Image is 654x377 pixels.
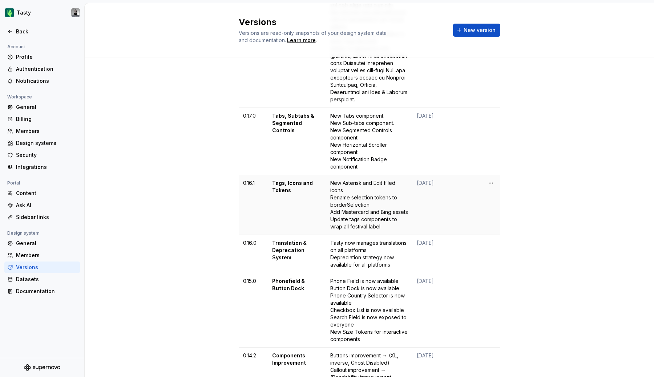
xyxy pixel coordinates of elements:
[268,235,326,273] td: Translation & Deprecation System
[4,199,80,211] a: Ask AI
[4,125,80,137] a: Members
[268,175,326,235] td: Tags, Icons and Tokens
[412,175,481,235] td: [DATE]
[4,101,80,113] a: General
[412,108,481,175] td: [DATE]
[464,27,496,34] span: New version
[239,16,444,28] h2: Versions
[286,38,317,43] span: .
[330,179,408,230] div: New Asterisk and Edit filled icons Rename selection tokens to borderSelection Add Mastercard and ...
[16,104,77,111] div: General
[268,108,326,175] td: Tabs, Subtabs & Segmented Controls
[268,273,326,348] td: Phonefield & Button Dock
[71,8,80,17] img: Julien Riveron
[4,149,80,161] a: Security
[16,240,77,247] div: General
[16,151,77,159] div: Security
[16,77,77,85] div: Notifications
[16,264,77,271] div: Versions
[16,163,77,171] div: Integrations
[16,252,77,259] div: Members
[412,273,481,348] td: [DATE]
[330,277,408,343] div: Phone Field is now available Button Dock is now available Phone Country Selector is now available...
[4,26,80,37] a: Back
[4,179,23,187] div: Portal
[4,137,80,149] a: Design systems
[239,175,268,235] td: 0.16.1
[453,24,500,37] button: New version
[239,273,268,348] td: 0.15.0
[239,108,268,175] td: 0.17.0
[4,63,80,75] a: Authentication
[16,28,77,35] div: Back
[4,238,80,249] a: General
[4,229,43,238] div: Design system
[4,187,80,199] a: Content
[16,276,77,283] div: Datasets
[239,30,387,43] span: Versions are read-only snapshots of your design system data and documentation.
[4,113,80,125] a: Billing
[17,9,31,16] div: Tasty
[239,235,268,273] td: 0.16.0
[16,127,77,135] div: Members
[4,250,80,261] a: Members
[1,5,83,21] button: TastyJulien Riveron
[16,115,77,123] div: Billing
[16,202,77,209] div: Ask AI
[5,8,14,17] img: 5a785b6b-c473-494b-9ba3-bffaf73304c7.png
[16,53,77,61] div: Profile
[4,161,80,173] a: Integrations
[330,239,408,268] div: Tasty now manages translations on all platforms Depreciation strategy now available for all platf...
[4,75,80,87] a: Notifications
[4,42,28,51] div: Account
[412,235,481,273] td: [DATE]
[16,190,77,197] div: Content
[16,139,77,147] div: Design systems
[4,51,80,63] a: Profile
[16,214,77,221] div: Sidebar links
[16,65,77,73] div: Authentication
[16,288,77,295] div: Documentation
[330,112,408,170] div: New Tabs component. New Sub-tabs component. New Segmented Controls component. New Horizontal Scro...
[4,285,80,297] a: Documentation
[4,273,80,285] a: Datasets
[24,364,60,371] svg: Supernova Logo
[4,211,80,223] a: Sidebar links
[4,262,80,273] a: Versions
[4,93,35,101] div: Workspace
[287,37,316,44] a: Learn more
